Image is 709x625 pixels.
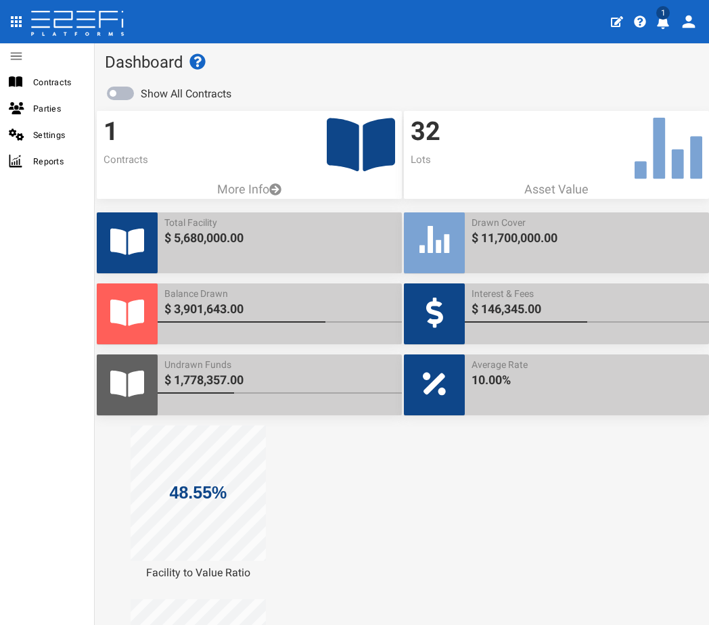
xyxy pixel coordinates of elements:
[105,53,699,71] h1: Dashboard
[164,216,395,229] span: Total Facility
[164,300,395,318] span: $ 3,901,643.00
[97,181,402,198] a: More Info
[472,287,702,300] span: Interest & Fees
[104,118,395,146] h3: 1
[472,229,702,247] span: $ 11,700,000.00
[472,358,702,371] span: Average Rate
[97,565,300,581] div: Facility to Value Ratio
[33,127,83,143] span: Settings
[411,118,702,146] h3: 32
[472,216,702,229] span: Drawn Cover
[472,300,702,318] span: $ 146,345.00
[472,371,702,389] span: 10.00%
[141,87,231,102] label: Show All Contracts
[164,358,395,371] span: Undrawn Funds
[164,371,395,389] span: $ 1,778,357.00
[164,229,395,247] span: $ 5,680,000.00
[33,74,83,90] span: Contracts
[33,154,83,169] span: Reports
[411,153,702,167] p: Lots
[33,101,83,116] span: Parties
[104,153,395,167] p: Contracts
[164,287,395,300] span: Balance Drawn
[404,181,709,198] p: Asset Value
